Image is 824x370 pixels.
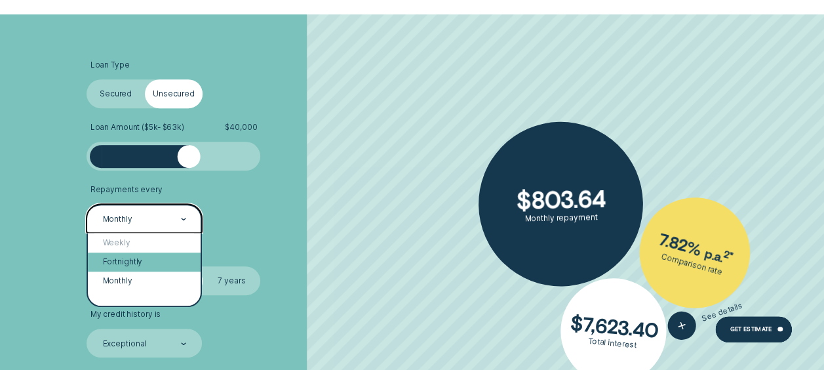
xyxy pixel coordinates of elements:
span: See details [700,300,743,323]
span: $ 40,000 [225,123,257,133]
span: Repayments every [90,185,163,195]
label: Secured [87,79,144,108]
label: 7 years [203,266,260,295]
label: Unsecured [145,79,203,108]
span: Loan Amount ( $5k - $63k ) [90,123,184,133]
span: Loan Type [90,60,130,70]
div: Exceptional [103,339,147,349]
div: Monthly [88,272,201,291]
span: My credit history is [90,310,161,319]
div: Monthly [103,215,132,224]
button: See details [664,291,747,343]
a: Get estimate [715,316,792,342]
div: Fortnightly [88,253,201,272]
div: Weekly [88,233,201,252]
